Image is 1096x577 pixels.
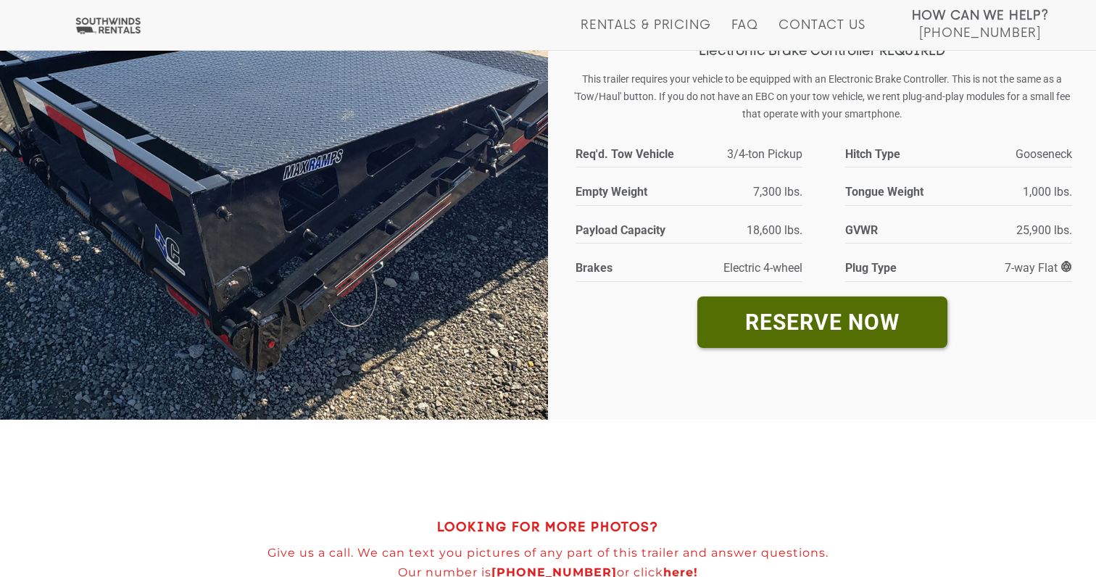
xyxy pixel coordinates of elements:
p: Give us a call. We can text you pictures of any part of this trailer and answer questions. [124,547,972,560]
strong: How Can We Help? [912,9,1049,23]
span: 18,600 lbs. [747,223,802,237]
span: 7-way Flat [1005,261,1072,275]
a: How Can We Help? [PHONE_NUMBER] [912,7,1049,39]
h3: Electronic Brake Controller REQUIRED [573,45,1071,59]
strong: Plug Type [845,258,952,278]
span: 7,300 lbs. [753,185,802,199]
strong: GVWR [845,220,952,240]
a: Contact Us [779,18,865,50]
span: [PHONE_NUMBER] [919,26,1041,41]
strong: Brakes [576,258,682,278]
a: RESERVE NOW [697,296,947,348]
strong: Payload Capacity [576,220,682,240]
strong: LOOKING FOR MORE PHOTOS? [437,522,659,534]
p: This trailer requires your vehicle to be equipped with an Electronic Brake Controller. This is no... [573,70,1071,123]
strong: Tongue Weight [845,182,952,202]
a: Rentals & Pricing [581,18,710,50]
strong: Req'd. Tow Vehicle [576,144,705,164]
strong: Hitch Type [845,144,974,164]
img: Southwinds Rentals Logo [72,17,144,35]
span: 25,900 lbs. [1016,223,1072,237]
span: 1,000 lbs. [1023,185,1072,199]
span: Gooseneck [1016,147,1072,161]
span: Electric 4-wheel [723,261,802,275]
span: 3/4-ton Pickup [727,147,802,161]
a: FAQ [731,18,759,50]
strong: Empty Weight [576,182,682,202]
